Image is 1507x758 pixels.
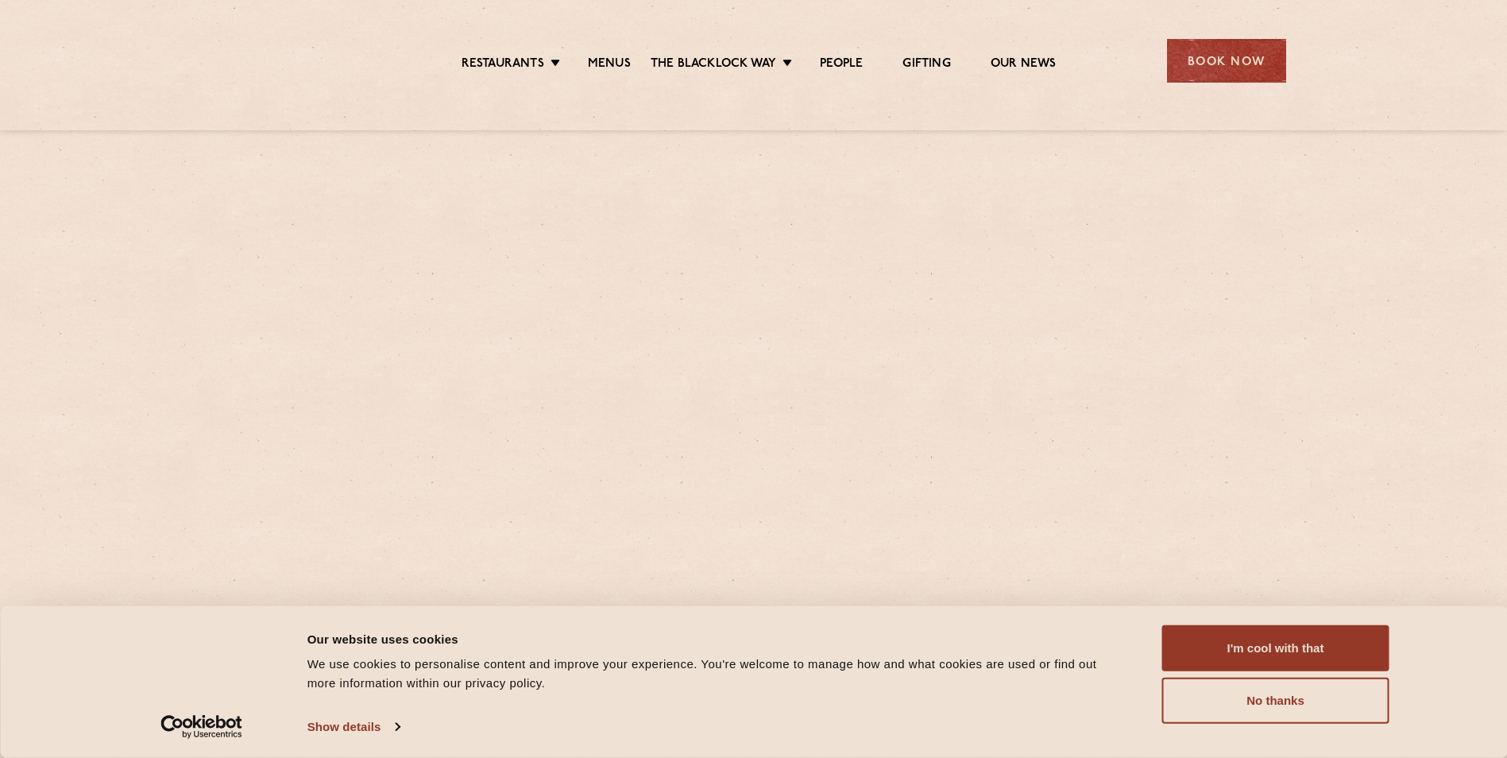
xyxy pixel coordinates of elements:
[1162,678,1389,724] button: No thanks
[1167,39,1286,83] div: Book Now
[222,15,359,106] img: svg%3E
[651,56,776,74] a: The Blacklock Way
[991,56,1057,74] a: Our News
[307,655,1126,693] div: We use cookies to personalise content and improve your experience. You're welcome to manage how a...
[588,56,631,74] a: Menus
[1162,625,1389,671] button: I'm cool with that
[132,715,271,739] a: Usercentrics Cookiebot - opens in a new window
[902,56,950,74] a: Gifting
[307,715,400,739] a: Show details
[820,56,863,74] a: People
[462,56,544,74] a: Restaurants
[307,629,1126,648] div: Our website uses cookies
